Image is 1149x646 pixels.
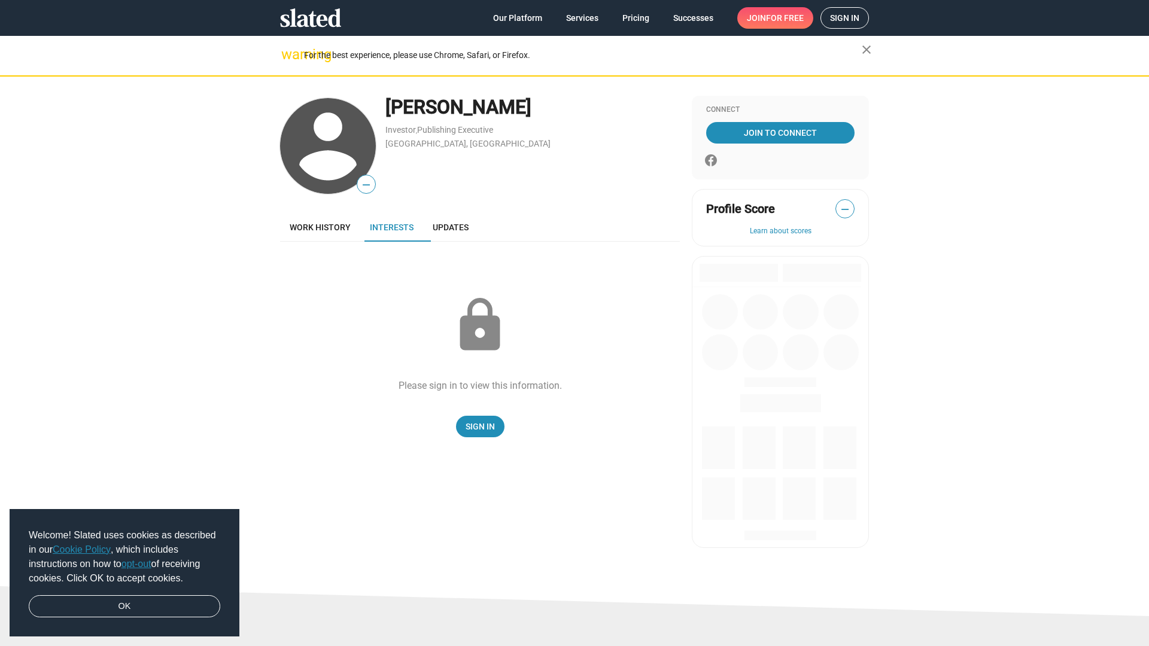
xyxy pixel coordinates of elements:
[456,416,504,437] a: Sign In
[706,105,855,115] div: Connect
[709,122,852,144] span: Join To Connect
[859,42,874,57] mat-icon: close
[706,122,855,144] a: Join To Connect
[622,7,649,29] span: Pricing
[304,47,862,63] div: For the best experience, please use Chrome, Safari, or Firefox.
[10,509,239,637] div: cookieconsent
[385,139,551,148] a: [GEOGRAPHIC_DATA], [GEOGRAPHIC_DATA]
[399,379,562,392] div: Please sign in to view this information.
[820,7,869,29] a: Sign in
[706,227,855,236] button: Learn about scores
[29,595,220,618] a: dismiss cookie message
[664,7,723,29] a: Successes
[484,7,552,29] a: Our Platform
[423,213,478,242] a: Updates
[466,416,495,437] span: Sign In
[416,127,417,134] span: ,
[370,223,414,232] span: Interests
[29,528,220,586] span: Welcome! Slated uses cookies as described in our , which includes instructions on how to of recei...
[737,7,813,29] a: Joinfor free
[385,95,680,120] div: [PERSON_NAME]
[766,7,804,29] span: for free
[830,8,859,28] span: Sign in
[613,7,659,29] a: Pricing
[290,223,351,232] span: Work history
[673,7,713,29] span: Successes
[360,213,423,242] a: Interests
[493,7,542,29] span: Our Platform
[280,213,360,242] a: Work history
[53,544,111,554] a: Cookie Policy
[433,223,469,232] span: Updates
[747,7,804,29] span: Join
[566,7,598,29] span: Services
[357,177,375,193] span: —
[706,201,775,217] span: Profile Score
[121,559,151,569] a: opt-out
[836,202,854,217] span: —
[281,47,296,62] mat-icon: warning
[557,7,608,29] a: Services
[417,125,493,135] a: Publishing Executive
[385,125,416,135] a: Investor
[450,295,510,355] mat-icon: lock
